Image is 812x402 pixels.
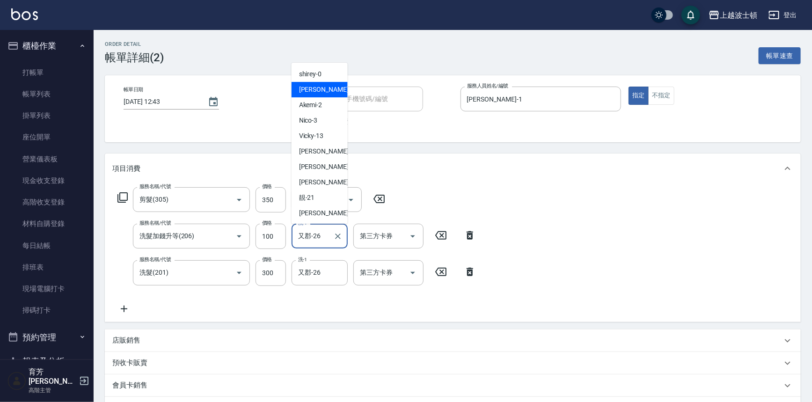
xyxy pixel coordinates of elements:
button: 登出 [765,7,801,24]
button: 櫃檯作業 [4,34,90,58]
a: 帳單列表 [4,83,90,105]
p: 店販銷售 [112,336,140,345]
span: Vicky -13 [299,131,324,141]
h3: 帳單詳細 (2) [105,51,164,64]
a: 現場電腦打卡 [4,278,90,300]
button: Choose date, selected date is 2025-08-14 [202,91,225,113]
label: 服務名稱/代號 [139,256,171,263]
h5: 育芳[PERSON_NAME] [29,367,76,386]
label: 價格 [262,219,272,227]
div: 項目消費 [105,183,801,322]
h2: Order detail [105,41,164,47]
button: Clear [331,230,344,243]
span: 靚 -21 [299,193,315,203]
span: 不留客資 [322,117,349,126]
button: Open [344,192,358,207]
button: 帳單速查 [759,47,801,65]
span: [PERSON_NAME] -19 [299,146,358,156]
button: 報表及分析 [4,349,90,373]
a: 營業儀表板 [4,148,90,170]
img: Logo [11,8,38,20]
a: 材料自購登錄 [4,213,90,234]
button: Open [232,192,247,207]
button: 預約管理 [4,325,90,350]
button: 上越波士頓 [705,6,761,25]
div: 店販銷售 [105,329,801,352]
p: 預收卡販賣 [112,358,147,368]
span: [PERSON_NAME] -1 [299,85,354,95]
img: Person [7,372,26,390]
button: Open [405,265,420,280]
button: Open [232,229,247,244]
button: Open [232,265,247,280]
label: 服務人員姓名/編號 [467,82,508,89]
span: shirey -0 [299,69,322,79]
span: [PERSON_NAME] -19 [299,162,358,172]
p: 高階主管 [29,386,76,395]
button: save [681,6,700,24]
a: 排班表 [4,256,90,278]
a: 現金收支登錄 [4,170,90,191]
input: YYYY/MM/DD hh:mm [124,94,198,110]
span: Nico -3 [299,116,318,125]
a: 高階收支登錄 [4,191,90,213]
a: 掛單列表 [4,105,90,126]
p: 項目消費 [112,164,140,174]
a: 掃碼打卡 [4,300,90,321]
span: Akemi -2 [299,100,322,110]
label: 帳單日期 [124,86,143,93]
button: Open [405,229,420,244]
label: 服務名稱/代號 [139,183,171,190]
p: 會員卡銷售 [112,380,147,390]
span: [PERSON_NAME] -22 [299,208,358,218]
label: 服務名稱/代號 [139,219,171,227]
div: 上越波士頓 [720,9,757,21]
a: 座位開單 [4,126,90,148]
button: 不指定 [648,87,674,105]
button: 指定 [629,87,649,105]
div: 項目消費 [105,153,801,183]
label: 價格 [262,256,272,263]
label: 洗-1 [298,256,307,263]
a: 打帳單 [4,62,90,83]
label: 價格 [262,183,272,190]
div: 預收卡販賣 [105,352,801,374]
div: 會員卡銷售 [105,374,801,397]
span: [PERSON_NAME] -20 [299,177,358,187]
a: 每日結帳 [4,235,90,256]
